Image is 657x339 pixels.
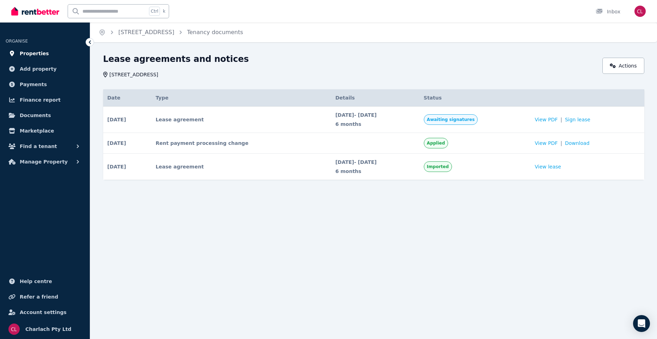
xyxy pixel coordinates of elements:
[565,116,590,123] a: Sign lease
[331,89,420,107] th: Details
[163,8,165,14] span: k
[20,111,51,120] span: Documents
[90,23,252,42] nav: Breadcrumb
[20,158,68,166] span: Manage Property
[151,89,331,107] th: Type
[110,71,159,78] span: [STREET_ADDRESS]
[20,65,57,73] span: Add property
[535,163,561,170] a: View lease
[118,29,174,36] a: [STREET_ADDRESS]
[6,39,28,44] span: ORGANISE
[6,274,84,288] a: Help centre
[6,77,84,91] a: Payments
[565,140,590,147] span: Download
[149,7,160,16] span: Ctrl
[560,116,562,123] span: |
[427,164,449,169] span: Imported
[427,117,475,122] span: Awaiting signatures
[633,315,650,332] div: Open Intercom Messenger
[427,140,445,146] span: Applied
[11,6,59,17] img: RentBetter
[335,159,415,166] span: [DATE] - [DATE]
[6,62,84,76] a: Add property
[596,8,620,15] div: Inbox
[335,111,415,119] span: [DATE] - [DATE]
[535,140,558,147] span: View PDF
[634,6,646,17] img: Charlach Pty Ltd
[20,49,49,58] span: Properties
[25,325,72,333] span: Charlach Pty Ltd
[151,133,331,154] td: Rent payment processing change
[20,308,67,316] span: Account settings
[6,108,84,122] a: Documents
[8,324,20,335] img: Charlach Pty Ltd
[107,140,126,147] span: [DATE]
[560,140,562,147] span: |
[335,121,415,128] span: 6 months
[20,277,52,286] span: Help centre
[151,107,331,133] td: Lease agreement
[6,155,84,169] button: Manage Property
[6,290,84,304] a: Refer a friend
[151,154,331,180] td: Lease agreement
[103,53,249,65] h1: Lease agreements and notices
[335,168,415,175] span: 6 months
[103,89,151,107] th: Date
[6,124,84,138] a: Marketplace
[602,58,644,74] a: Actions
[6,139,84,153] button: Find a tenant
[20,142,57,151] span: Find a tenant
[420,89,531,107] th: Status
[187,29,243,36] a: Tenancy documents
[6,305,84,319] a: Account settings
[6,46,84,60] a: Properties
[20,80,47,89] span: Payments
[107,163,126,170] span: [DATE]
[20,96,61,104] span: Finance report
[20,127,54,135] span: Marketplace
[6,93,84,107] a: Finance report
[107,116,126,123] span: [DATE]
[20,293,58,301] span: Refer a friend
[535,116,558,123] span: View PDF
